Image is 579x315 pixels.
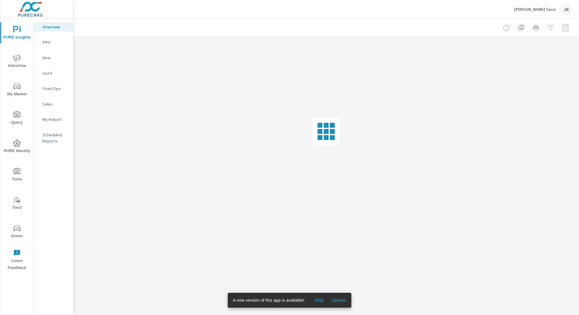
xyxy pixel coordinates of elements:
p: Sales [43,101,68,107]
span: My Market [2,83,32,98]
button: Update [329,295,349,305]
div: My Report [34,115,73,124]
div: nav menu [0,19,34,274]
div: PIPA [34,38,73,47]
span: Update [331,297,346,303]
span: Tier2 [2,196,32,211]
span: PURE Identity [2,139,32,155]
div: New [34,53,73,62]
div: JK [561,4,572,15]
span: A new version of this app is available! [233,298,305,303]
p: New [43,55,68,61]
span: Leave Feedback [2,249,32,271]
button: Skip [309,295,329,305]
span: PURE Insights [2,26,32,41]
p: Scheduled Reports [43,132,68,144]
p: Used [43,70,68,76]
p: PIPA [43,39,68,45]
span: Query [2,111,32,126]
div: Sales [34,99,73,109]
span: Tools [2,168,32,183]
p: [PERSON_NAME] Saco [514,6,556,12]
div: Scheduled Reports [34,130,73,146]
span: Advertise [2,54,32,69]
div: Used [34,68,73,78]
span: Driver [2,225,32,240]
span: Skip [312,297,326,303]
div: Overview [34,22,73,31]
p: Fixed Ops [43,85,68,92]
div: Fixed Ops [34,84,73,93]
p: My Report [43,116,68,122]
p: Overview [43,24,68,30]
